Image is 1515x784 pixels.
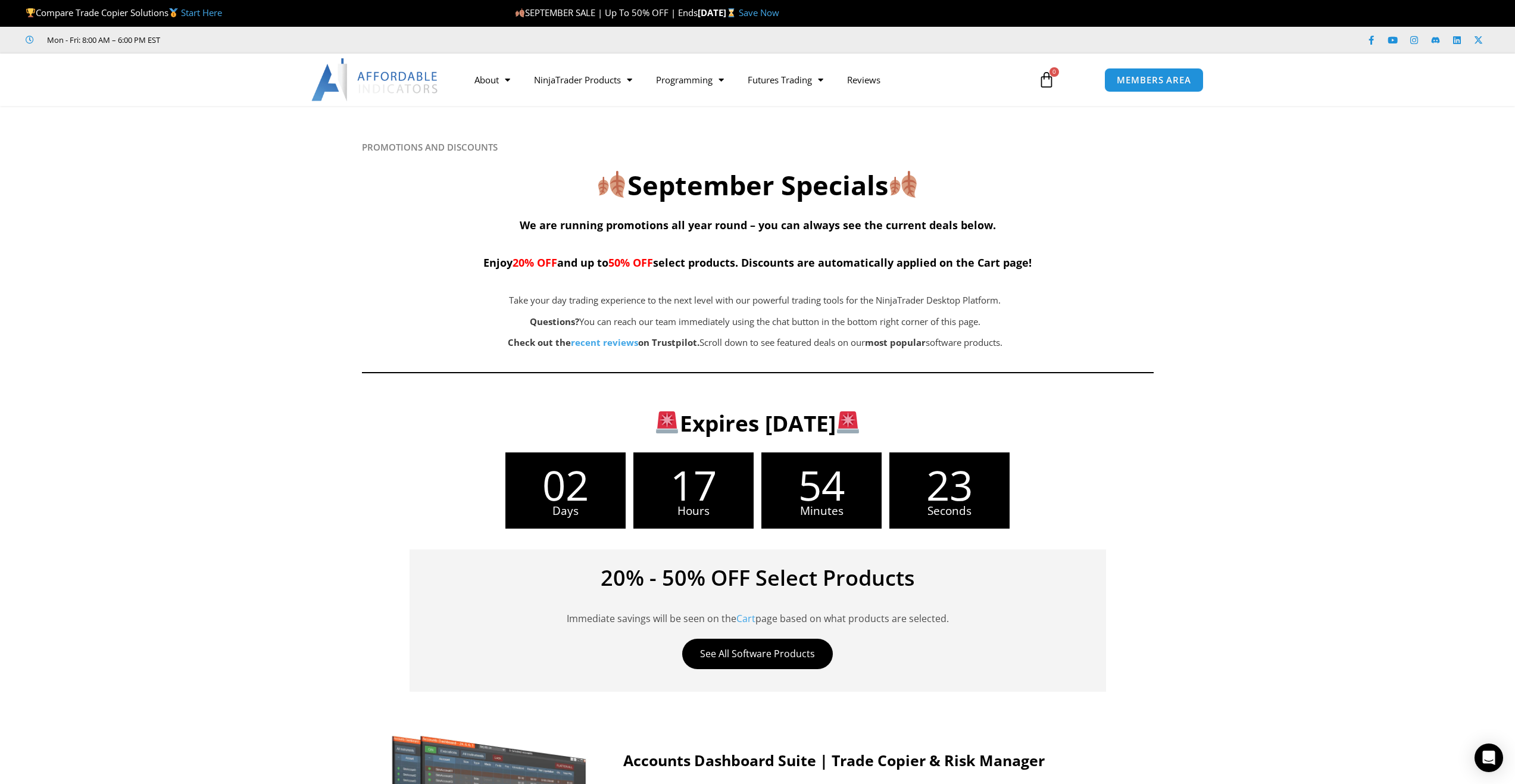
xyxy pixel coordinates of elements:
a: 0 [1020,63,1073,97]
span: MEMBERS AREA [1117,76,1191,85]
h6: PROMOTIONS AND DISCOUNTS [362,142,1154,153]
p: Immediate savings will be seen on the page based on what products are selected. [427,595,1088,627]
strong: [DATE] [698,7,739,18]
span: We are running promotions all year round – you can always see the current deals below. [520,218,996,232]
span: 50% OFF [608,255,653,270]
p: You can reach our team immediately using the chat button in the bottom right corner of this page. [421,314,1089,330]
span: 20% OFF [513,255,557,270]
a: MEMBERS AREA [1104,68,1204,92]
span: Hours [633,505,754,517]
img: 🚨 [656,411,678,433]
a: NinjaTrader Products [522,66,644,93]
a: Start Here [181,7,222,18]
span: Days [505,505,626,517]
h2: September Specials [362,168,1154,203]
span: Minutes [761,505,882,517]
img: ⌛ [727,8,736,17]
img: 🍂 [516,8,524,17]
p: Scroll down to see featured deals on our software products. [421,335,1089,351]
img: 🚨 [837,411,859,433]
span: 17 [633,464,754,505]
h4: 20% - 50% OFF Select Products [427,567,1088,589]
span: SEPTEMBER SALE | Up To 50% OFF | Ends [515,7,698,18]
span: Mon - Fri: 8:00 AM – 6:00 PM EST [44,33,160,47]
span: Enjoy and up to select products. Discounts are automatically applied on the Cart page! [483,255,1032,270]
a: recent reviews [571,336,638,348]
a: Reviews [835,66,892,93]
img: 🍂 [598,171,625,198]
a: About [463,66,522,93]
nav: Menu [463,66,1024,93]
span: Seconds [889,505,1010,517]
img: 🍂 [890,171,917,198]
img: 🏆 [26,8,35,17]
b: most popular [865,336,926,348]
img: LogoAI | Affordable Indicators – NinjaTrader [311,58,439,101]
span: 02 [505,464,626,505]
img: 🥇 [169,8,178,17]
a: Futures Trading [736,66,835,93]
strong: Check out the on Trustpilot. [508,336,699,348]
span: 23 [889,464,1010,505]
a: Save Now [739,7,779,18]
strong: Accounts Dashboard Suite | Trade Copier & Risk Manager [623,750,1045,770]
iframe: Customer reviews powered by Trustpilot [177,34,355,46]
span: 0 [1049,67,1059,77]
a: See All Software Products [682,639,833,669]
a: Cart [736,612,755,625]
a: Programming [644,66,736,93]
span: Take your day trading experience to the next level with our powerful trading tools for the NinjaT... [509,294,1001,306]
h3: Expires [DATE] [381,409,1134,438]
span: 54 [761,464,882,505]
div: Open Intercom Messenger [1475,744,1503,772]
strong: Questions? [530,316,579,327]
span: Compare Trade Copier Solutions [26,7,222,18]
